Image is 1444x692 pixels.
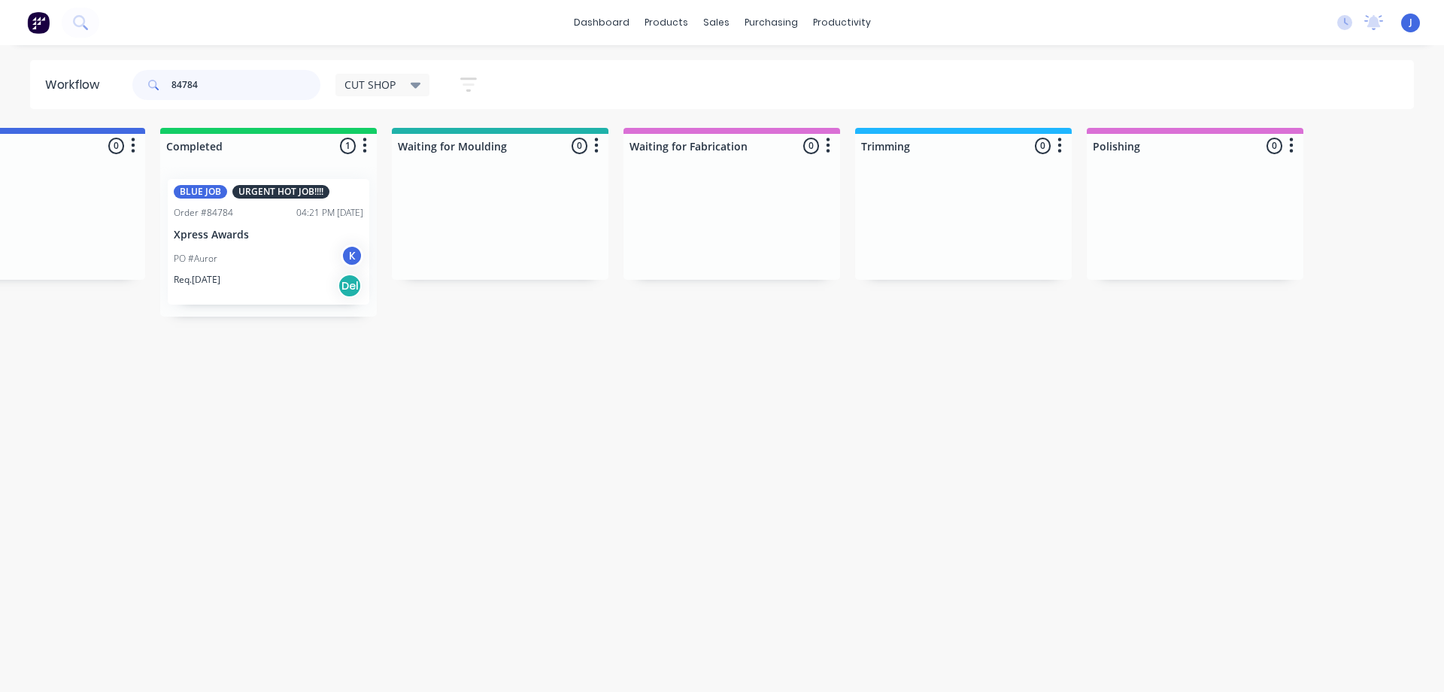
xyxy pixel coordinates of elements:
div: K [341,244,363,267]
div: BLUE JOBURGENT HOT JOB!!!!Order #8478404:21 PM [DATE]Xpress AwardsPO #AurorKReq.[DATE]Del [168,179,369,305]
p: Xpress Awards [174,229,363,241]
div: purchasing [737,11,805,34]
div: sales [696,11,737,34]
div: products [637,11,696,34]
div: URGENT HOT JOB!!!! [232,185,329,199]
p: PO #Auror [174,252,217,266]
div: Workflow [45,76,107,94]
input: Search for orders... [171,70,320,100]
a: dashboard [566,11,637,34]
img: Factory [27,11,50,34]
span: J [1409,16,1412,29]
p: Req. [DATE] [174,273,220,287]
div: Order #84784 [174,206,233,220]
div: productivity [805,11,878,34]
div: Del [338,274,362,298]
span: CUT SHOP [344,77,396,93]
div: BLUE JOB [174,185,227,199]
div: 04:21 PM [DATE] [296,206,363,220]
